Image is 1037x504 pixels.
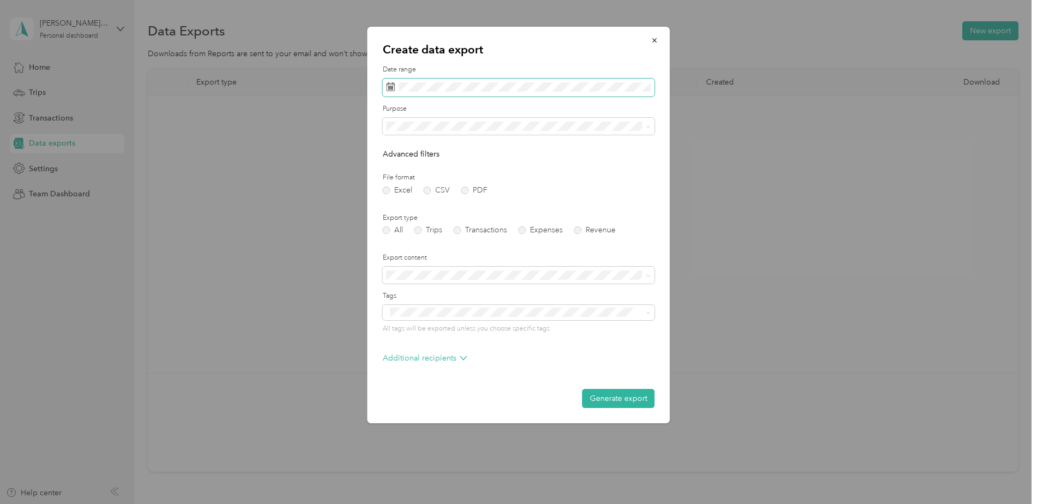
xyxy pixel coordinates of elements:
[383,291,655,301] label: Tags
[383,42,655,57] p: Create data export
[383,187,412,194] label: Excel
[461,187,487,194] label: PDF
[383,226,403,234] label: All
[383,104,655,114] label: Purpose
[383,173,655,183] label: File format
[414,226,442,234] label: Trips
[383,352,467,364] p: Additional recipients
[582,389,655,408] button: Generate export
[976,443,1037,504] iframe: Everlance-gr Chat Button Frame
[518,226,563,234] label: Expenses
[454,226,507,234] label: Transactions
[424,187,450,194] label: CSV
[383,213,655,223] label: Export type
[383,148,655,160] p: Advanced filters
[574,226,616,234] label: Revenue
[383,324,655,334] p: All tags will be exported unless you choose specific tags.
[383,253,655,263] label: Export content
[383,65,655,75] label: Date range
